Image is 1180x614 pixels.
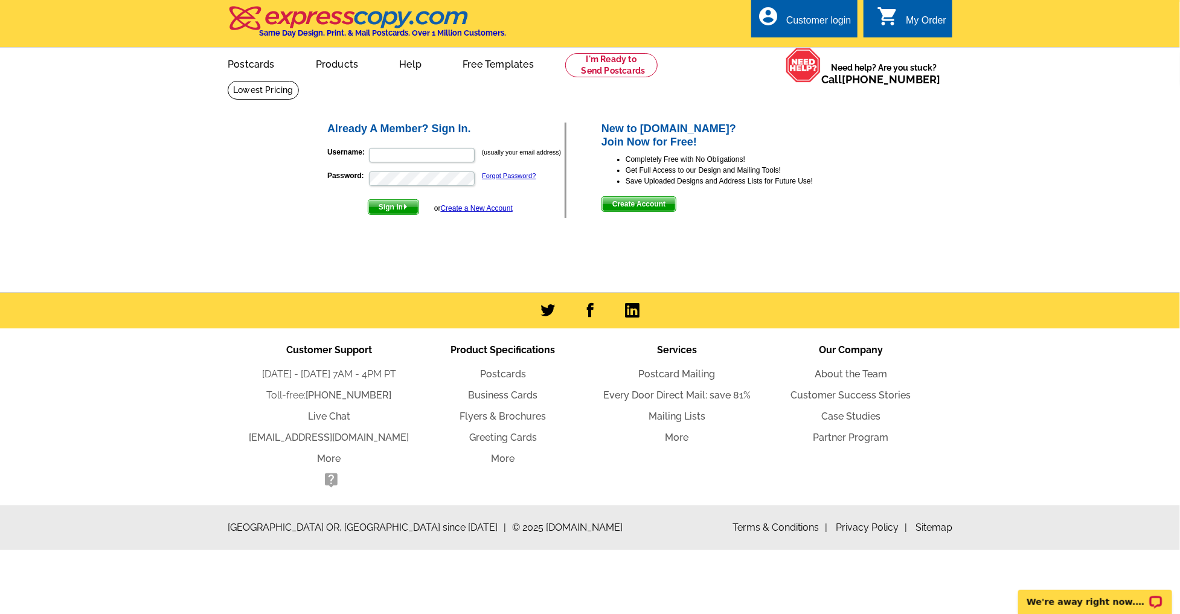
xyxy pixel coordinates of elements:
img: help [786,48,821,83]
a: Products [297,49,378,77]
a: Terms & Conditions [733,522,827,533]
a: More [318,453,341,464]
a: [PHONE_NUMBER] [842,73,940,86]
h2: New to [DOMAIN_NAME]? Join Now for Free! [601,123,855,149]
span: Product Specifications [451,344,556,356]
small: (usually your email address) [482,149,561,156]
h2: Already A Member? Sign In. [327,123,565,136]
span: Sign In [368,200,418,214]
a: Free Templates [443,49,553,77]
span: [GEOGRAPHIC_DATA] OR, [GEOGRAPHIC_DATA] since [DATE] [228,520,506,535]
a: About the Team [815,368,887,380]
label: Password: [327,170,368,181]
span: Services [657,344,697,356]
div: My Order [906,15,946,32]
span: Call [821,73,940,86]
label: Username: [327,147,368,158]
a: Sitemap [915,522,952,533]
div: Customer login [786,15,851,32]
div: or [434,203,513,214]
li: Toll-free: [242,388,416,403]
a: Create a New Account [441,204,513,213]
a: More [492,453,515,464]
a: Flyers & Brochures [460,411,547,422]
li: Completely Free with No Obligations! [626,154,855,165]
a: Customer Success Stories [791,389,911,401]
span: Customer Support [286,344,372,356]
a: Privacy Policy [836,522,907,533]
a: [EMAIL_ADDRESS][DOMAIN_NAME] [249,432,409,443]
a: [PHONE_NUMBER] [306,389,392,401]
button: Sign In [368,199,419,215]
img: button-next-arrow-white.png [403,204,408,209]
a: account_circle Customer login [757,13,851,28]
a: Postcards [480,368,526,380]
span: © 2025 [DOMAIN_NAME] [512,520,623,535]
li: Get Full Access to our Design and Mailing Tools! [626,165,855,176]
iframe: LiveChat chat widget [1010,576,1180,614]
a: More [665,432,689,443]
a: Business Cards [469,389,538,401]
a: Partner Program [813,432,889,443]
span: Need help? Are you stuck? [821,62,946,86]
i: account_circle [757,5,779,27]
a: Same Day Design, Print, & Mail Postcards. Over 1 Million Customers. [228,14,506,37]
a: Every Door Direct Mail: save 81% [603,389,751,401]
span: Our Company [819,344,883,356]
a: Help [380,49,441,77]
i: shopping_cart [877,5,899,27]
h4: Same Day Design, Print, & Mail Postcards. Over 1 Million Customers. [259,28,506,37]
a: Postcard Mailing [639,368,716,380]
a: Live Chat [308,411,350,422]
li: [DATE] - [DATE] 7AM - 4PM PT [242,367,416,382]
a: Case Studies [821,411,880,422]
span: Create Account [602,197,676,211]
a: Mailing Lists [649,411,705,422]
a: Forgot Password? [482,172,536,179]
a: Greeting Cards [469,432,537,443]
a: Postcards [208,49,294,77]
button: Create Account [601,196,676,212]
a: shopping_cart My Order [877,13,946,28]
li: Save Uploaded Designs and Address Lists for Future Use! [626,176,855,187]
